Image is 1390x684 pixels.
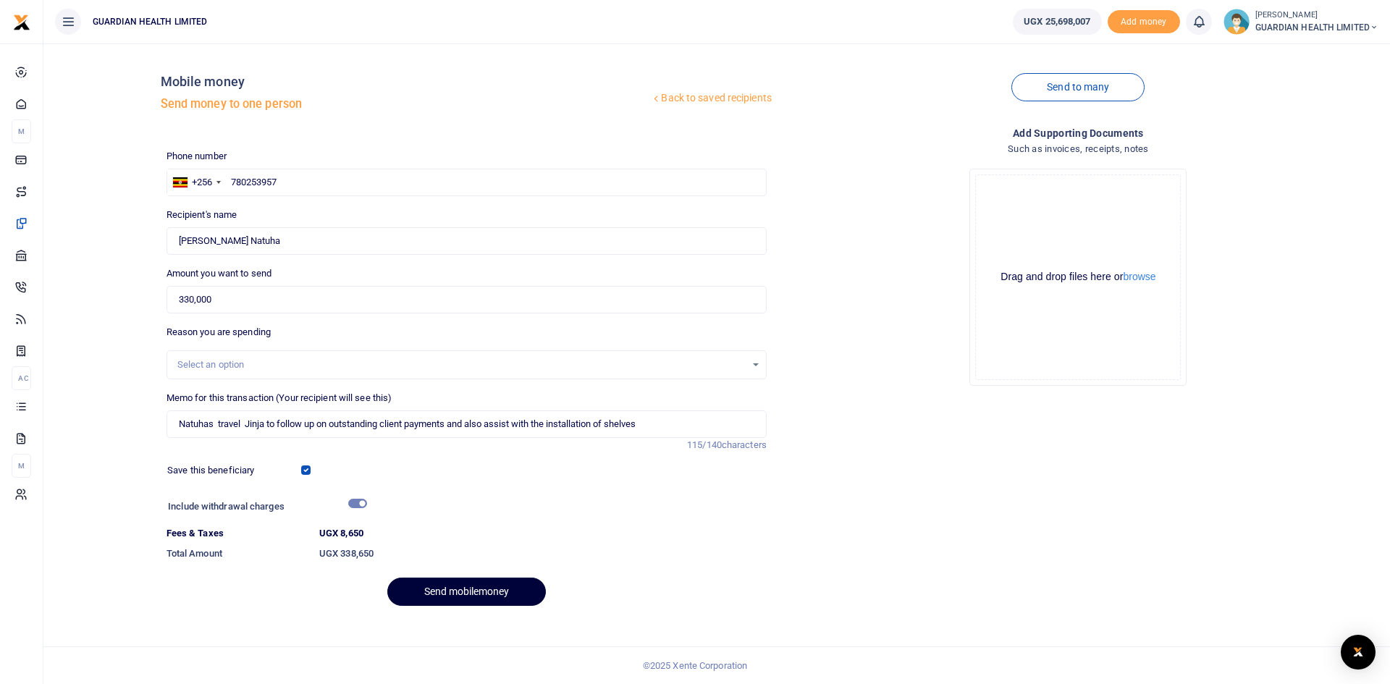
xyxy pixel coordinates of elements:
div: +256 [192,175,212,190]
label: Recipient's name [167,208,237,222]
a: profile-user [PERSON_NAME] GUARDIAN HEALTH LIMITED [1223,9,1378,35]
div: Uganda: +256 [167,169,225,195]
button: browse [1123,271,1155,282]
div: Drag and drop files here or [976,270,1180,284]
label: Memo for this transaction (Your recipient will see this) [167,391,392,405]
h6: Total Amount [167,548,308,560]
div: Select an option [177,358,746,372]
span: 115/140 [687,439,722,450]
small: [PERSON_NAME] [1255,9,1378,22]
img: profile-user [1223,9,1250,35]
li: M [12,119,31,143]
a: Send to many [1011,73,1145,101]
input: Enter phone number [167,169,767,196]
div: File Uploader [969,169,1187,386]
h5: Send money to one person [161,97,651,111]
a: Back to saved recipients [650,85,772,111]
li: Toup your wallet [1108,10,1180,34]
h4: Mobile money [161,74,651,90]
h6: UGX 338,650 [319,548,767,560]
li: M [12,454,31,478]
span: GUARDIAN HEALTH LIMITED [1255,21,1378,34]
span: GUARDIAN HEALTH LIMITED [87,15,213,28]
input: Enter extra information [167,410,767,438]
h4: Such as invoices, receipts, notes [778,141,1378,157]
input: UGX [167,286,767,313]
span: characters [722,439,767,450]
input: Loading name... [167,227,767,255]
label: Phone number [167,149,227,164]
span: UGX 25,698,007 [1024,14,1090,29]
a: UGX 25,698,007 [1013,9,1101,35]
label: UGX 8,650 [319,526,363,541]
label: Save this beneficiary [167,463,254,478]
h6: Include withdrawal charges [168,501,360,512]
li: Wallet ballance [1007,9,1107,35]
a: logo-small logo-large logo-large [13,16,30,27]
a: Add money [1108,15,1180,26]
li: Ac [12,366,31,390]
label: Reason you are spending [167,325,271,339]
span: Add money [1108,10,1180,34]
h4: Add supporting Documents [778,125,1378,141]
label: Amount you want to send [167,266,271,281]
button: Send mobilemoney [387,578,546,606]
div: Open Intercom Messenger [1341,635,1376,670]
img: logo-small [13,14,30,31]
dt: Fees & Taxes [161,526,313,541]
